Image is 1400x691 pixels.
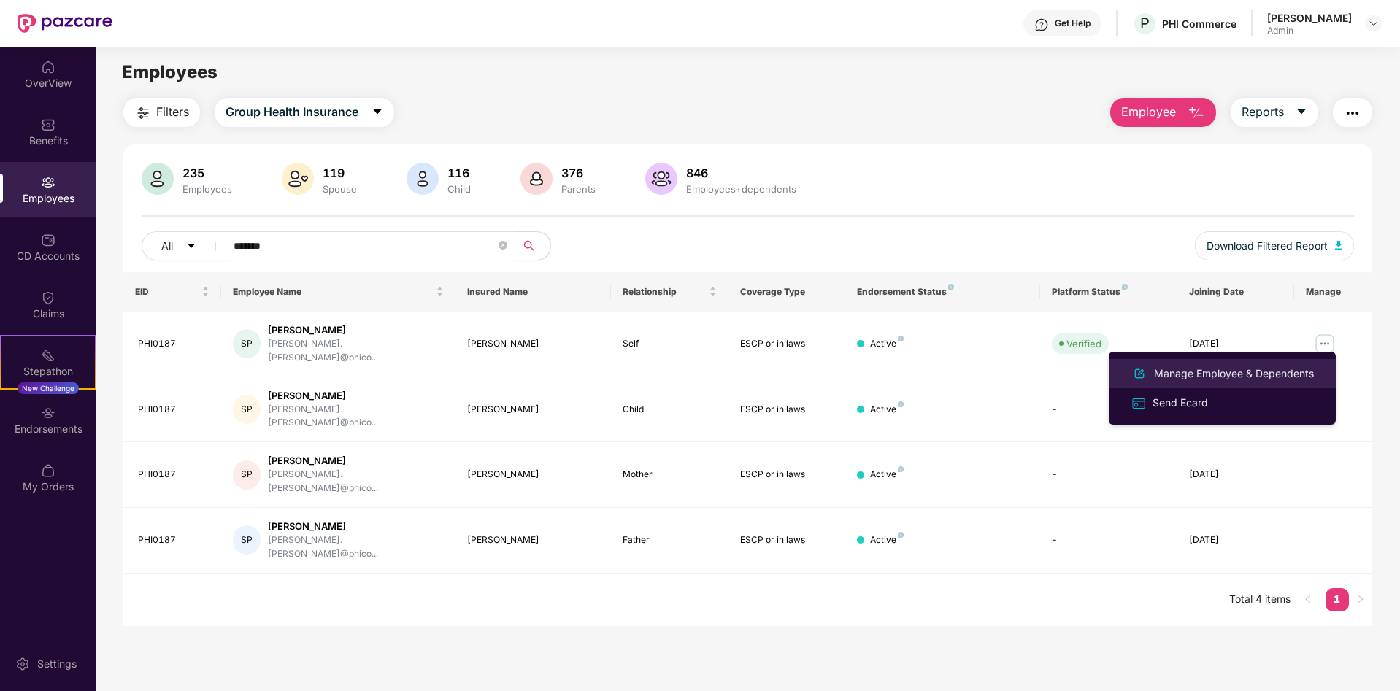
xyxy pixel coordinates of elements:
[1304,595,1312,603] span: left
[123,272,221,312] th: EID
[740,337,834,351] div: ESCP or in laws
[138,533,209,547] div: PHI0187
[268,337,444,365] div: [PERSON_NAME].[PERSON_NAME]@phico...
[1162,17,1236,31] div: PHI Commerce
[41,290,55,305] img: svg+xml;base64,PHN2ZyBpZD0iQ2xhaW0iIHhtbG5zPSJodHRwOi8vd3d3LnczLm9yZy8yMDAwL3N2ZyIgd2lkdGg9IjIwIi...
[41,233,55,247] img: svg+xml;base64,PHN2ZyBpZD0iQ0RfQWNjb3VudHMiIGRhdGEtbmFtZT0iQ0QgQWNjb3VudHMiIHhtbG5zPSJodHRwOi8vd3...
[558,166,599,180] div: 376
[520,163,553,195] img: svg+xml;base64,PHN2ZyB4bWxucz0iaHR0cDovL3d3dy53My5vcmcvMjAwMC9zdmciIHhtbG5zOnhsaW5rPSJodHRwOi8vd3...
[898,466,904,472] img: svg+xml;base64,PHN2ZyB4bWxucz0iaHR0cDovL3d3dy53My5vcmcvMjAwMC9zdmciIHdpZHRoPSI4IiBoZWlnaHQ9IjgiIH...
[467,533,600,547] div: [PERSON_NAME]
[1131,365,1148,382] img: svg+xml;base64,PHN2ZyB4bWxucz0iaHR0cDovL3d3dy53My5vcmcvMjAwMC9zdmciIHhtbG5zOnhsaW5rPSJodHRwOi8vd3...
[268,533,444,561] div: [PERSON_NAME].[PERSON_NAME]@phico...
[467,468,600,482] div: [PERSON_NAME]
[41,463,55,478] img: svg+xml;base64,PHN2ZyBpZD0iTXlfT3JkZXJzIiBkYXRhLW5hbWU9Ik15IE9yZGVycyIgeG1sbnM9Imh0dHA6Ly93d3cudz...
[1055,18,1091,29] div: Get Help
[1267,25,1352,36] div: Admin
[135,286,199,298] span: EID
[1052,286,1165,298] div: Platform Status
[1151,366,1317,382] div: Manage Employee & Dependents
[138,337,209,351] div: PHI0187
[645,163,677,195] img: svg+xml;base64,PHN2ZyB4bWxucz0iaHR0cDovL3d3dy53My5vcmcvMjAwMC9zdmciIHhtbG5zOnhsaW5rPSJodHRwOi8vd3...
[1368,18,1380,29] img: svg+xml;base64,PHN2ZyBpZD0iRHJvcGRvd24tMzJ4MzIiIHhtbG5zPSJodHRwOi8vd3d3LnczLm9yZy8yMDAwL3N2ZyIgd2...
[1140,15,1150,32] span: P
[226,103,358,121] span: Group Health Insurance
[1231,98,1318,127] button: Reportscaret-down
[728,272,845,312] th: Coverage Type
[18,14,112,33] img: New Pazcare Logo
[1034,18,1049,32] img: svg+xml;base64,PHN2ZyBpZD0iSGVscC0zMngzMiIgeG1sbnM9Imh0dHA6Ly93d3cudzMub3JnLzIwMDAvc3ZnIiB3aWR0aD...
[623,286,705,298] span: Relationship
[33,657,81,671] div: Settings
[1326,588,1349,610] a: 1
[41,60,55,74] img: svg+xml;base64,PHN2ZyBpZD0iSG9tZSIgeG1sbnM9Imh0dHA6Ly93d3cudzMub3JnLzIwMDAvc3ZnIiB3aWR0aD0iMjAiIG...
[180,166,235,180] div: 235
[138,468,209,482] div: PHI0187
[515,231,551,260] button: search
[268,389,444,403] div: [PERSON_NAME]
[1040,508,1177,574] td: -
[180,183,235,195] div: Employees
[138,403,209,417] div: PHI0187
[268,454,444,468] div: [PERSON_NAME]
[156,103,189,121] span: Filters
[1189,533,1282,547] div: [DATE]
[233,286,433,298] span: Employee Name
[623,403,716,417] div: Child
[123,98,200,127] button: Filters
[407,163,439,195] img: svg+xml;base64,PHN2ZyB4bWxucz0iaHR0cDovL3d3dy53My5vcmcvMjAwMC9zdmciIHhtbG5zOnhsaW5rPSJodHRwOi8vd3...
[221,272,455,312] th: Employee Name
[1296,588,1320,611] li: Previous Page
[1110,98,1216,127] button: Employee
[870,468,904,482] div: Active
[1040,442,1177,508] td: -
[623,533,716,547] div: Father
[683,166,799,180] div: 846
[1189,337,1282,351] div: [DATE]
[1177,272,1294,312] th: Joining Date
[683,183,799,195] div: Employees+dependents
[268,520,444,533] div: [PERSON_NAME]
[1,364,95,379] div: Stepathon
[233,460,261,490] div: SP
[467,337,600,351] div: [PERSON_NAME]
[499,239,507,253] span: close-circle
[268,323,444,337] div: [PERSON_NAME]
[233,329,261,358] div: SP
[1267,11,1352,25] div: [PERSON_NAME]
[1294,272,1372,312] th: Manage
[1066,336,1101,351] div: Verified
[898,336,904,341] img: svg+xml;base64,PHN2ZyB4bWxucz0iaHR0cDovL3d3dy53My5vcmcvMjAwMC9zdmciIHdpZHRoPSI4IiBoZWlnaHQ9IjgiIH...
[233,525,261,555] div: SP
[41,117,55,132] img: svg+xml;base64,PHN2ZyBpZD0iQmVuZWZpdHMiIHhtbG5zPSJodHRwOi8vd3d3LnczLm9yZy8yMDAwL3N2ZyIgd2lkdGg9Ij...
[467,403,600,417] div: [PERSON_NAME]
[1313,332,1336,355] img: manageButton
[1296,588,1320,611] button: left
[142,231,231,260] button: Allcaret-down
[1326,588,1349,611] li: 1
[948,284,954,290] img: svg+xml;base64,PHN2ZyB4bWxucz0iaHR0cDovL3d3dy53My5vcmcvMjAwMC9zdmciIHdpZHRoPSI4IiBoZWlnaHQ9IjgiIH...
[1242,103,1284,121] span: Reports
[870,337,904,351] div: Active
[1040,377,1177,443] td: -
[1356,595,1365,603] span: right
[1349,588,1372,611] li: Next Page
[215,98,394,127] button: Group Health Insurancecaret-down
[1229,588,1291,611] li: Total 4 items
[870,533,904,547] div: Active
[142,163,174,195] img: svg+xml;base64,PHN2ZyB4bWxucz0iaHR0cDovL3d3dy53My5vcmcvMjAwMC9zdmciIHhtbG5zOnhsaW5rPSJodHRwOi8vd3...
[558,183,599,195] div: Parents
[320,166,360,180] div: 119
[1335,241,1342,250] img: svg+xml;base64,PHN2ZyB4bWxucz0iaHR0cDovL3d3dy53My5vcmcvMjAwMC9zdmciIHhtbG5zOnhsaW5rPSJodHRwOi8vd3...
[1121,103,1176,121] span: Employee
[41,348,55,363] img: svg+xml;base64,PHN2ZyB4bWxucz0iaHR0cDovL3d3dy53My5vcmcvMjAwMC9zdmciIHdpZHRoPSIyMSIgaGVpZ2h0PSIyMC...
[1344,104,1361,122] img: svg+xml;base64,PHN2ZyB4bWxucz0iaHR0cDovL3d3dy53My5vcmcvMjAwMC9zdmciIHdpZHRoPSIyNCIgaGVpZ2h0PSIyNC...
[1131,395,1147,412] img: svg+xml;base64,PHN2ZyB4bWxucz0iaHR0cDovL3d3dy53My5vcmcvMjAwMC9zdmciIHdpZHRoPSIxNiIgaGVpZ2h0PSIxNi...
[857,286,1028,298] div: Endorsement Status
[623,468,716,482] div: Mother
[15,657,30,671] img: svg+xml;base64,PHN2ZyBpZD0iU2V0dGluZy0yMHgyMCIgeG1sbnM9Imh0dHA6Ly93d3cudzMub3JnLzIwMDAvc3ZnIiB3aW...
[1207,238,1328,254] span: Download Filtered Report
[282,163,314,195] img: svg+xml;base64,PHN2ZyB4bWxucz0iaHR0cDovL3d3dy53My5vcmcvMjAwMC9zdmciIHhtbG5zOnhsaW5rPSJodHRwOi8vd3...
[186,241,196,252] span: caret-down
[1296,106,1307,119] span: caret-down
